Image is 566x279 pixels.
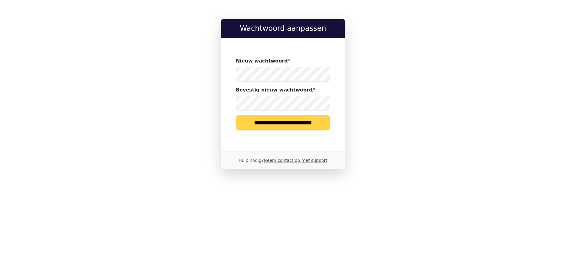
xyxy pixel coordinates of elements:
label: Nieuw wachtwoord [236,57,290,65]
a: Neem contact op met support [264,158,327,163]
abbr: required [288,58,290,64]
small: Hulp nodig? [239,158,327,163]
h2: Wachtwoord aanpassen [226,24,340,33]
label: Bevestig nieuw wachtwoord [236,86,315,94]
abbr: required [313,87,315,93]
